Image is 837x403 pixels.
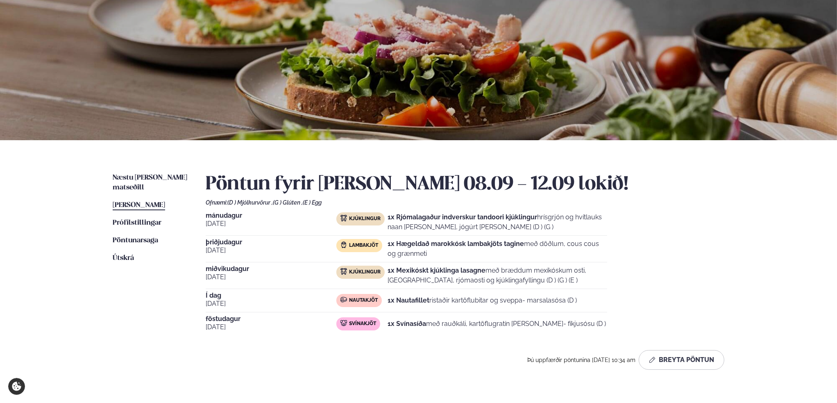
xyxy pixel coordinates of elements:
span: (G ) Glúten , [273,199,303,206]
span: Kjúklingur [349,216,381,222]
span: Í dag [206,292,336,299]
span: [DATE] [206,246,336,255]
img: pork.svg [340,320,347,326]
p: með döðlum, cous cous og grænmeti [388,239,607,259]
span: mánudagur [206,212,336,219]
p: ristaðir kartöflubitar og sveppa- marsalasósa (D ) [388,296,577,305]
strong: 1x Mexikóskt kjúklinga lasagne [388,266,485,274]
span: [DATE] [206,219,336,229]
a: Næstu [PERSON_NAME] matseðill [113,173,189,193]
span: þriðjudagur [206,239,336,246]
span: [DATE] [206,299,336,309]
img: chicken.svg [340,215,347,221]
span: miðvikudagur [206,266,336,272]
strong: 1x Rjómalagaður indverskur tandoori kjúklingur [388,213,537,221]
strong: 1x Hægeldað marokkósk lambakjöts tagine [388,240,524,248]
span: Nautakjöt [349,297,378,304]
span: [DATE] [206,272,336,282]
button: Breyta Pöntun [639,350,724,370]
span: [PERSON_NAME] [113,202,165,209]
span: (D ) Mjólkurvörur , [227,199,273,206]
span: Útskrá [113,255,134,262]
span: Næstu [PERSON_NAME] matseðill [113,174,187,191]
span: (E ) Egg [303,199,322,206]
img: Lamb.svg [340,241,347,248]
img: chicken.svg [340,268,347,275]
img: beef.svg [340,296,347,303]
span: Kjúklingur [349,269,381,275]
span: Svínakjöt [349,321,376,327]
span: Pöntunarsaga [113,237,158,244]
a: Cookie settings [8,378,25,395]
strong: 1x Nautafillet [388,296,429,304]
span: Þú uppfærðir pöntunina [DATE] 10:34 am [527,357,635,363]
span: Prófílstillingar [113,219,161,226]
strong: 1x Svínasíða [388,320,426,328]
p: með bræddum mexíkóskum osti, [GEOGRAPHIC_DATA], rjómaosti og kjúklingafyllingu (D ) (G ) (E ) [388,266,607,285]
a: Útskrá [113,253,134,263]
span: föstudagur [206,316,336,322]
p: hrísgrjón og hvítlauks naan [PERSON_NAME], jógúrt [PERSON_NAME] (D ) (G ) [388,212,607,232]
span: Lambakjöt [349,242,378,249]
a: Pöntunarsaga [113,236,158,246]
div: Ofnæmi: [206,199,724,206]
p: með rauðkáli, kartöflugratín [PERSON_NAME]- fíkjusósu (D ) [388,319,606,329]
a: [PERSON_NAME] [113,200,165,210]
a: Prófílstillingar [113,218,161,228]
h2: Pöntun fyrir [PERSON_NAME] 08.09 - 12.09 lokið! [206,173,724,196]
span: [DATE] [206,322,336,332]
